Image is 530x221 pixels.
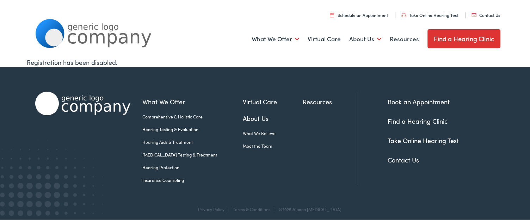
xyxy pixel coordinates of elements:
[243,96,303,105] a: Virtual Care
[142,138,243,144] a: Hearing Aids & Treatment
[142,96,243,105] a: What We Offer
[142,163,243,170] a: Hearing Protection
[233,205,270,211] a: Terms & Conditions
[349,25,381,51] a: About Us
[330,12,334,16] img: utility icon
[401,11,458,17] a: Take Online Hearing Test
[27,56,509,66] div: Registration has been disabled.
[142,151,243,157] a: [MEDICAL_DATA] Testing & Treatment
[243,112,303,122] a: About Us
[388,116,448,124] a: Find a Hearing Clinic
[388,96,450,105] a: Book an Appointment
[390,25,419,51] a: Resources
[388,135,459,144] a: Take Online Hearing Test
[303,96,358,105] a: Resources
[427,28,500,47] a: Find a Hearing Clinic
[275,206,341,211] div: ©2025 Alpaca [MEDICAL_DATA]
[330,11,388,17] a: Schedule an Appointment
[252,25,299,51] a: What We Offer
[472,12,476,16] img: utility icon
[243,142,303,148] a: Meet the Team
[142,125,243,131] a: Hearing Testing & Evaluation
[472,11,500,17] a: Contact Us
[35,91,130,114] img: Alpaca Audiology
[401,12,406,16] img: utility icon
[308,25,341,51] a: Virtual Care
[198,205,224,211] a: Privacy Policy
[243,129,303,135] a: What We Believe
[142,176,243,182] a: Insurance Counseling
[388,154,419,163] a: Contact Us
[142,112,243,119] a: Comprehensive & Holistic Care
